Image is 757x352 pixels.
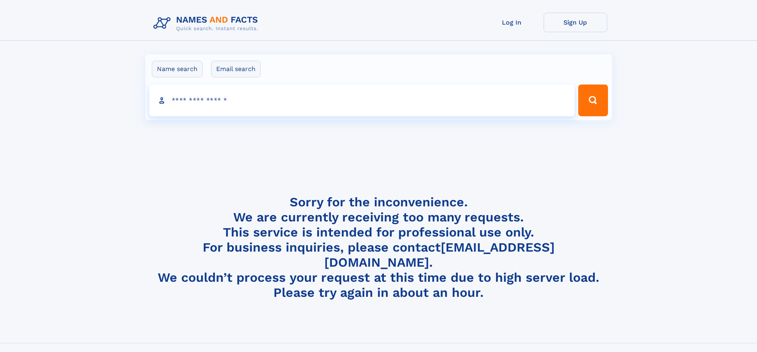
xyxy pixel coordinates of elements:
[578,85,608,116] button: Search Button
[152,61,203,77] label: Name search
[544,13,607,32] a: Sign Up
[480,13,544,32] a: Log In
[324,240,555,270] a: [EMAIL_ADDRESS][DOMAIN_NAME]
[150,13,265,34] img: Logo Names and Facts
[150,194,607,300] h4: Sorry for the inconvenience. We are currently receiving too many requests. This service is intend...
[149,85,575,116] input: search input
[211,61,261,77] label: Email search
